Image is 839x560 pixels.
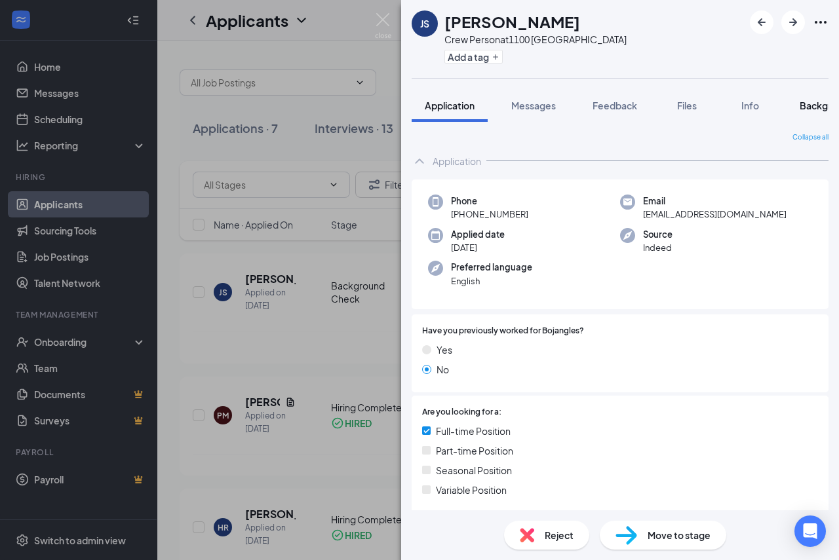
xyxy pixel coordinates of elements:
[422,406,501,419] span: Are you looking for a:
[451,208,528,221] span: [PHONE_NUMBER]
[794,515,826,547] div: Open Intercom Messenger
[792,132,829,143] span: Collapse all
[648,528,711,542] span: Move to stage
[750,10,773,34] button: ArrowLeftNew
[545,528,574,542] span: Reject
[643,228,673,241] span: Source
[433,155,481,168] div: Application
[451,195,528,208] span: Phone
[422,325,584,337] span: Have you previously worked for Bojangles?
[436,463,512,477] span: Seasonal Position
[420,17,429,30] div: JS
[813,14,829,30] svg: Ellipses
[451,261,532,274] span: Preferred language
[437,343,452,357] span: Yes
[444,50,503,64] button: PlusAdd a tag
[741,100,759,111] span: Info
[437,362,449,377] span: No
[593,100,637,111] span: Feedback
[511,100,556,111] span: Messages
[444,10,580,33] h1: [PERSON_NAME]
[436,443,513,458] span: Part-time Position
[444,33,627,46] div: Crew Person at 1100 [GEOGRAPHIC_DATA]
[412,153,427,169] svg: ChevronUp
[436,424,511,438] span: Full-time Position
[436,483,507,497] span: Variable Position
[451,228,505,241] span: Applied date
[754,14,770,30] svg: ArrowLeftNew
[451,241,505,254] span: [DATE]
[785,14,801,30] svg: ArrowRight
[643,208,787,221] span: [EMAIL_ADDRESS][DOMAIN_NAME]
[451,274,532,288] span: English
[643,195,787,208] span: Email
[492,53,499,61] svg: Plus
[781,10,805,34] button: ArrowRight
[643,241,673,254] span: Indeed
[425,100,475,111] span: Application
[677,100,697,111] span: Files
